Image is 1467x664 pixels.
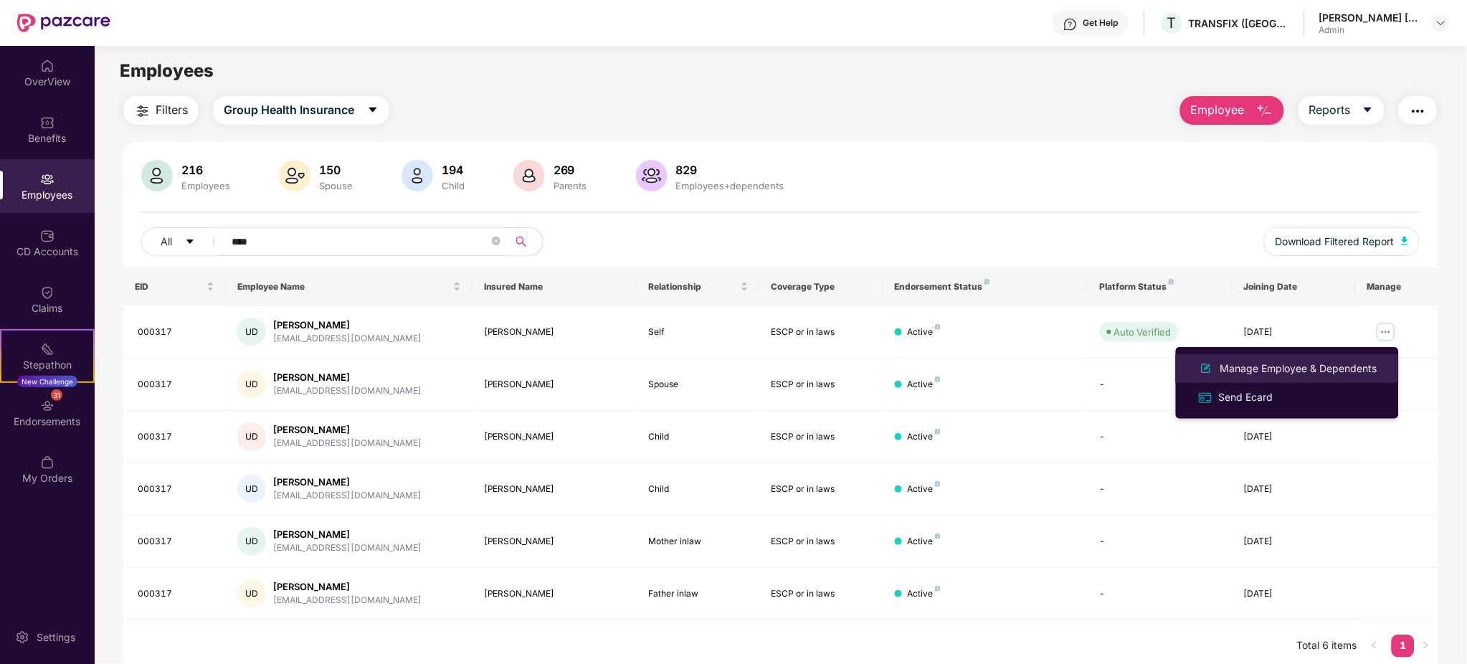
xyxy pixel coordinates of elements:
th: Manage [1356,267,1438,306]
div: [PERSON_NAME] [484,483,625,496]
span: Employee [1191,101,1245,119]
div: UD [237,370,266,399]
th: Relationship [637,267,760,306]
div: [PERSON_NAME] [484,378,625,392]
img: New Pazcare Logo [17,14,110,32]
div: TRANSFIX ([GEOGRAPHIC_DATA]) PRIVATE LIMITED [1189,16,1289,30]
span: search [508,236,536,247]
div: ESCP or in laws [772,483,872,496]
img: svg+xml;base64,PHN2ZyBpZD0iSGVscC0zMngzMiIgeG1sbnM9Imh0dHA6Ly93d3cudzMub3JnLzIwMDAvc3ZnIiB3aWR0aD... [1063,17,1078,32]
img: svg+xml;base64,PHN2ZyBpZD0iTXlfT3JkZXJzIiBkYXRhLW5hbWU9Ik15IE9yZGVycyIgeG1sbnM9Imh0dHA6Ly93d3cudz... [40,455,54,470]
div: 000317 [138,483,214,496]
div: Mother inlaw [648,535,749,549]
div: UD [237,527,266,556]
img: svg+xml;base64,PHN2ZyB4bWxucz0iaHR0cDovL3d3dy53My5vcmcvMjAwMC9zdmciIHdpZHRoPSIyNCIgaGVpZ2h0PSIyNC... [134,103,151,120]
div: Platform Status [1100,281,1221,293]
div: [DATE] [1244,483,1344,496]
td: - [1088,359,1233,411]
th: Coverage Type [760,267,883,306]
div: [PERSON_NAME] [273,580,422,594]
button: Filters [123,96,199,125]
img: svg+xml;base64,PHN2ZyB4bWxucz0iaHR0cDovL3d3dy53My5vcmcvMjAwMC9zdmciIHhtbG5zOnhsaW5rPSJodHRwOi8vd3... [1256,103,1273,120]
div: [DATE] [1244,535,1344,549]
div: Employees [179,180,233,191]
div: Active [908,430,941,444]
td: - [1088,568,1233,620]
img: svg+xml;base64,PHN2ZyBpZD0iQmVuZWZpdHMiIHhtbG5zPSJodHRwOi8vd3d3LnczLm9yZy8yMDAwL3N2ZyIgd2lkdGg9Ij... [40,115,54,130]
img: svg+xml;base64,PHN2ZyBpZD0iRW5kb3JzZW1lbnRzIiB4bWxucz0iaHR0cDovL3d3dy53My5vcmcvMjAwMC9zdmciIHdpZH... [40,399,54,413]
div: 194 [439,163,467,177]
div: [PERSON_NAME] [PERSON_NAME] [1319,11,1420,24]
div: Get Help [1083,17,1119,29]
span: Employees [120,60,214,81]
div: UD [237,475,266,503]
img: svg+xml;base64,PHN2ZyB4bWxucz0iaHR0cDovL3d3dy53My5vcmcvMjAwMC9zdmciIHdpZHRoPSI4IiBoZWlnaHQ9IjgiIH... [984,279,990,285]
img: svg+xml;base64,PHN2ZyB4bWxucz0iaHR0cDovL3d3dy53My5vcmcvMjAwMC9zdmciIHdpZHRoPSI4IiBoZWlnaHQ9IjgiIH... [935,376,941,382]
div: ESCP or in laws [772,378,872,392]
span: T [1167,14,1177,32]
a: 1 [1392,635,1415,656]
span: close-circle [492,237,500,245]
div: [EMAIL_ADDRESS][DOMAIN_NAME] [273,332,422,346]
div: ESCP or in laws [772,326,872,339]
img: svg+xml;base64,PHN2ZyB4bWxucz0iaHR0cDovL3d3dy53My5vcmcvMjAwMC9zdmciIHdpZHRoPSIxNiIgaGVpZ2h0PSIxNi... [1197,390,1213,406]
img: svg+xml;base64,PHN2ZyB4bWxucz0iaHR0cDovL3d3dy53My5vcmcvMjAwMC9zdmciIHdpZHRoPSI4IiBoZWlnaHQ9IjgiIH... [935,533,941,539]
img: svg+xml;base64,PHN2ZyBpZD0iQ2xhaW0iIHhtbG5zPSJodHRwOi8vd3d3LnczLm9yZy8yMDAwL3N2ZyIgd2lkdGg9IjIwIi... [40,285,54,300]
span: right [1422,641,1430,650]
span: Download Filtered Report [1276,234,1395,250]
div: UD [237,318,266,346]
div: Active [908,378,941,392]
span: Relationship [648,281,738,293]
div: Spouse [648,378,749,392]
td: - [1088,516,1233,568]
div: Employees+dependents [673,180,787,191]
div: UD [237,422,266,451]
img: svg+xml;base64,PHN2ZyB4bWxucz0iaHR0cDovL3d3dy53My5vcmcvMjAwMC9zdmciIHdpZHRoPSIyNCIgaGVpZ2h0PSIyNC... [1410,103,1427,120]
img: svg+xml;base64,PHN2ZyB4bWxucz0iaHR0cDovL3d3dy53My5vcmcvMjAwMC9zdmciIHhtbG5zOnhsaW5rPSJodHRwOi8vd3... [402,160,433,191]
div: [DATE] [1244,587,1344,601]
div: 31 [51,389,62,401]
div: [PERSON_NAME] [484,535,625,549]
div: [EMAIL_ADDRESS][DOMAIN_NAME] [273,594,422,607]
div: Stepathon [1,358,93,372]
div: [PERSON_NAME] [484,430,625,444]
div: Active [908,535,941,549]
img: svg+xml;base64,PHN2ZyBpZD0iSG9tZSIgeG1sbnM9Imh0dHA6Ly93d3cudzMub3JnLzIwMDAvc3ZnIiB3aWR0aD0iMjAiIG... [40,59,54,73]
span: EID [135,281,204,293]
div: [EMAIL_ADDRESS][DOMAIN_NAME] [273,384,422,398]
div: Active [908,483,941,496]
div: Admin [1319,24,1420,36]
div: Child [439,180,467,191]
th: Insured Name [473,267,637,306]
div: [PERSON_NAME] [273,528,422,541]
div: UD [237,579,266,608]
div: Settings [32,630,80,645]
img: svg+xml;base64,PHN2ZyB4bWxucz0iaHR0cDovL3d3dy53My5vcmcvMjAwMC9zdmciIHdpZHRoPSIyMSIgaGVpZ2h0PSIyMC... [40,342,54,356]
li: Next Page [1415,635,1438,658]
div: [EMAIL_ADDRESS][DOMAIN_NAME] [273,541,422,555]
img: svg+xml;base64,PHN2ZyBpZD0iU2V0dGluZy0yMHgyMCIgeG1sbnM9Imh0dHA6Ly93d3cudzMub3JnLzIwMDAvc3ZnIiB3aW... [15,630,29,645]
li: Total 6 items [1297,635,1357,658]
img: svg+xml;base64,PHN2ZyB4bWxucz0iaHR0cDovL3d3dy53My5vcmcvMjAwMC9zdmciIHhtbG5zOnhsaW5rPSJodHRwOi8vd3... [141,160,173,191]
div: Spouse [316,180,356,191]
div: Child [648,483,749,496]
img: svg+xml;base64,PHN2ZyBpZD0iRHJvcGRvd24tMzJ4MzIiIHhtbG5zPSJodHRwOi8vd3d3LnczLm9yZy8yMDAwL3N2ZyIgd2... [1435,17,1447,29]
div: 216 [179,163,233,177]
li: Previous Page [1363,635,1386,658]
th: Joining Date [1233,267,1356,306]
div: Active [908,326,941,339]
div: [PERSON_NAME] [273,475,422,489]
img: svg+xml;base64,PHN2ZyB4bWxucz0iaHR0cDovL3d3dy53My5vcmcvMjAwMC9zdmciIHdpZHRoPSI4IiBoZWlnaHQ9IjgiIH... [935,429,941,435]
div: [PERSON_NAME] [484,587,625,601]
img: svg+xml;base64,PHN2ZyB4bWxucz0iaHR0cDovL3d3dy53My5vcmcvMjAwMC9zdmciIHhtbG5zOnhsaW5rPSJodHRwOi8vd3... [513,160,545,191]
div: [DATE] [1244,430,1344,444]
button: left [1363,635,1386,658]
div: Father inlaw [648,587,749,601]
span: close-circle [492,235,500,249]
button: Download Filtered Report [1264,227,1420,256]
span: All [161,234,172,250]
span: Filters [156,101,188,119]
div: [EMAIL_ADDRESS][DOMAIN_NAME] [273,437,422,450]
div: 150 [316,163,356,177]
span: Reports [1309,101,1351,119]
